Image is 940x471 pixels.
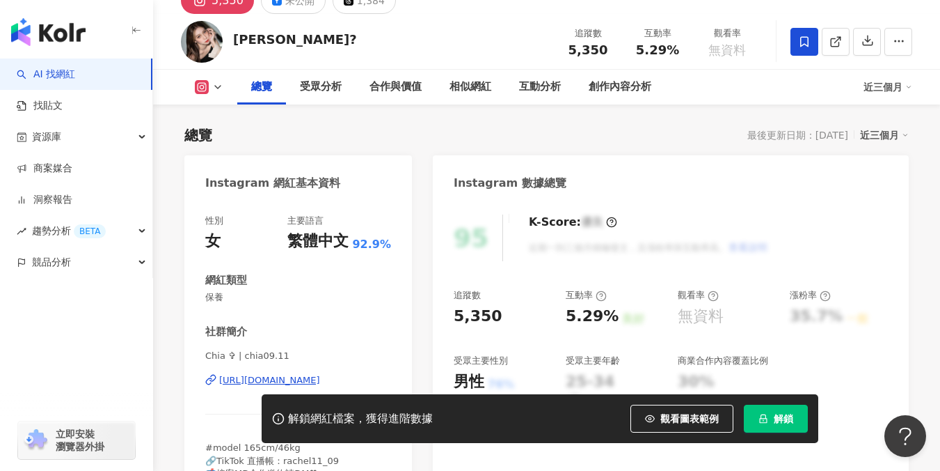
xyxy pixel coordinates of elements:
[205,176,340,191] div: Instagram 網紅基本資料
[205,215,223,227] div: 性別
[449,79,491,95] div: 相似網紅
[678,289,719,302] div: 觀看率
[566,355,620,367] div: 受眾主要年齡
[454,176,566,191] div: Instagram 數據總覽
[18,422,135,459] a: chrome extension立即安裝 瀏覽器外掛
[32,121,61,153] span: 資源庫
[454,371,484,393] div: 男性
[589,79,651,95] div: 創作內容分析
[11,18,86,46] img: logo
[774,413,793,424] span: 解鎖
[205,273,247,288] div: 網紅類型
[205,350,391,362] span: Chia ✞ | chia09.11
[566,306,619,327] div: 5.29%
[790,289,831,302] div: 漲粉率
[251,79,272,95] div: 總覽
[22,429,49,451] img: chrome extension
[287,215,324,227] div: 主要語言
[744,405,808,433] button: 解鎖
[287,231,349,252] div: 繁體中文
[32,215,106,247] span: 趨勢分析
[219,374,320,387] div: [URL][DOMAIN_NAME]
[300,79,342,95] div: 受眾分析
[860,126,909,144] div: 近三個月
[529,215,617,230] div: K-Score :
[678,355,768,367] div: 商業合作內容覆蓋比例
[454,355,508,367] div: 受眾主要性別
[708,43,746,57] span: 無資料
[636,43,679,57] span: 5.29%
[678,306,724,327] div: 無資料
[561,26,614,40] div: 追蹤數
[758,414,768,424] span: lock
[660,413,719,424] span: 觀看圖表範例
[205,374,391,387] a: [URL][DOMAIN_NAME]
[568,43,608,57] span: 5,350
[701,26,754,40] div: 觀看率
[17,226,26,236] span: rise
[205,325,247,339] div: 社群簡介
[32,247,71,278] span: 競品分析
[17,162,72,176] a: 商案媒合
[74,224,106,238] div: BETA
[863,76,912,98] div: 近三個月
[566,289,607,302] div: 互動率
[454,289,481,302] div: 追蹤數
[17,193,72,207] a: 洞察報告
[181,21,223,63] img: KOL Avatar
[56,428,104,453] span: 立即安裝 瀏覽器外掛
[205,291,391,304] span: 保養
[184,125,212,145] div: 總覽
[17,68,75,82] a: searchAI 找網紅
[747,130,848,141] div: 最後更新日期：[DATE]
[352,237,391,252] span: 92.9%
[233,31,357,48] div: [PERSON_NAME]?
[519,79,561,95] div: 互動分析
[454,306,502,327] div: 5,350
[631,26,684,40] div: 互動率
[205,231,221,252] div: 女
[288,412,433,426] div: 解鎖網紅檔案，獲得進階數據
[17,99,63,113] a: 找貼文
[630,405,733,433] button: 觀看圖表範例
[369,79,422,95] div: 合作與價值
